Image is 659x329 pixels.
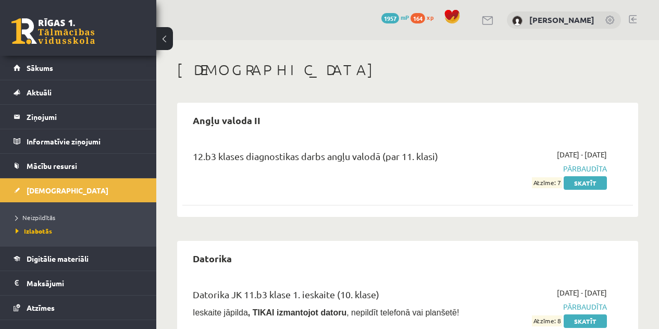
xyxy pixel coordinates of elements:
div: 12.b3 klases diagnostikas darbs angļu valodā (par 11. klasi) [193,149,464,168]
span: Atzīme: 8 [532,315,562,326]
span: xp [427,13,433,21]
span: Atzīmes [27,303,55,312]
div: Datorika JK 11.b3 klase 1. ieskaite (10. klase) [193,287,464,307]
img: Sebastians Putāns [512,16,523,26]
h1: [DEMOGRAPHIC_DATA] [177,61,638,79]
span: Atzīme: 7 [532,177,562,188]
span: Digitālie materiāli [27,254,89,263]
a: Neizpildītās [16,213,146,222]
a: [DEMOGRAPHIC_DATA] [14,178,143,202]
a: Maksājumi [14,271,143,295]
span: [DEMOGRAPHIC_DATA] [27,186,108,195]
span: Mācību resursi [27,161,77,170]
h2: Datorika [182,246,242,271]
legend: Ziņojumi [27,105,143,129]
a: Rīgas 1. Tālmācības vidusskola [11,18,95,44]
a: 1957 mP [381,13,409,21]
a: Mācību resursi [14,154,143,178]
a: Aktuāli [14,80,143,104]
a: [PERSON_NAME] [529,15,594,25]
h2: Angļu valoda II [182,108,271,132]
a: Skatīt [564,176,607,190]
a: 164 xp [411,13,439,21]
a: Informatīvie ziņojumi [14,129,143,153]
legend: Informatīvie ziņojumi [27,129,143,153]
span: mP [401,13,409,21]
a: Digitālie materiāli [14,247,143,271]
span: Neizpildītās [16,213,55,222]
span: [DATE] - [DATE] [557,287,607,298]
a: Skatīt [564,314,607,328]
span: [DATE] - [DATE] [557,149,607,160]
a: Izlabotās [16,226,146,236]
span: Pārbaudīta [479,163,607,174]
span: 164 [411,13,425,23]
span: Ieskaite jāpilda , nepildīt telefonā vai planšetē! [193,308,459,317]
b: , TIKAI izmantojot datoru [248,308,346,317]
a: Ziņojumi [14,105,143,129]
span: Sākums [27,63,53,72]
legend: Maksājumi [27,271,143,295]
span: Izlabotās [16,227,52,235]
span: Aktuāli [27,88,52,97]
a: Atzīmes [14,296,143,320]
a: Sākums [14,56,143,80]
span: Pārbaudīta [479,301,607,312]
span: 1957 [381,13,399,23]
